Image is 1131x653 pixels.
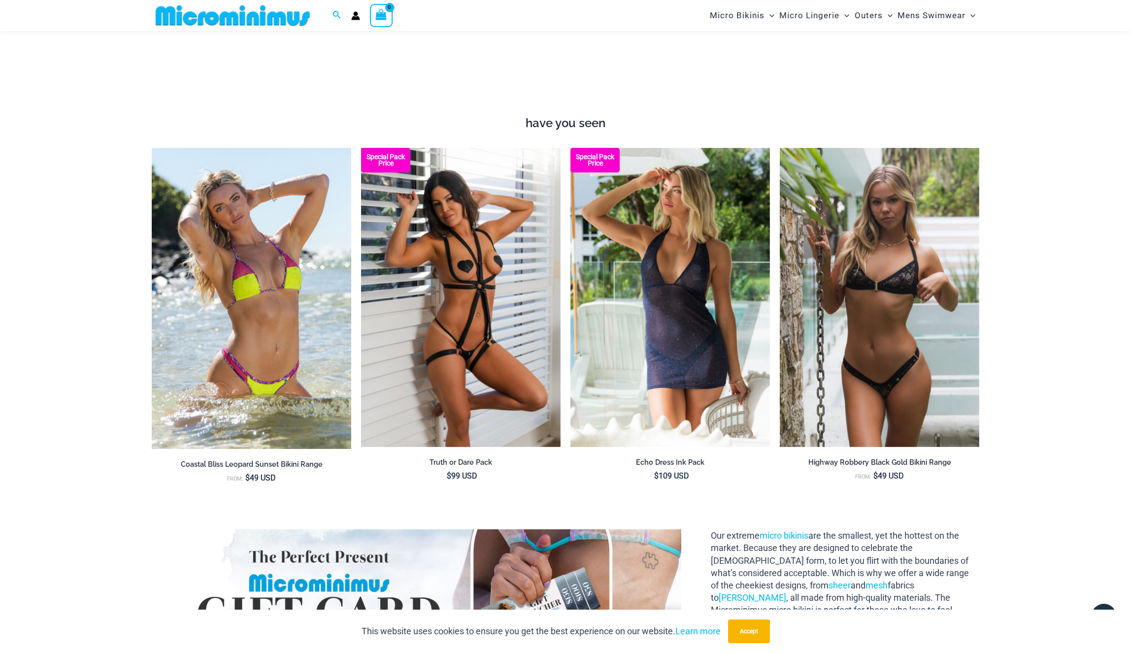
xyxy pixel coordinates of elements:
bdi: 109 USD [654,471,689,481]
a: Micro LingerieMenu ToggleMenu Toggle [777,3,852,28]
h2: Echo Dress Ink Pack [570,458,770,467]
a: micro bikinis [760,530,808,541]
a: mesh [865,580,888,590]
a: Coastal Bliss Leopard Sunset 3171 Tri Top 4371 Thong Bikini 06Coastal Bliss Leopard Sunset 3171 T... [152,148,351,449]
span: $ [873,471,878,481]
iframe: TrustedSite Certified [159,37,972,111]
span: Outers [855,3,883,28]
bdi: 49 USD [873,471,904,481]
a: Account icon link [351,11,360,20]
img: MM SHOP LOGO FLAT [152,4,314,27]
span: $ [654,471,659,481]
h2: Truth or Dare Pack [361,458,561,467]
a: Coastal Bliss Leopard Sunset Bikini Range [152,460,351,473]
img: Coastal Bliss Leopard Sunset 3171 Tri Top 4371 Thong Bikini 06 [152,148,351,449]
span: From: [227,476,243,482]
nav: Site Navigation [706,1,979,30]
a: Micro BikinisMenu ToggleMenu Toggle [707,3,777,28]
b: Special Pack Price [570,154,620,167]
a: View Shopping Cart, empty [370,4,393,27]
a: Highway Robbery Black Gold 359 Clip Top 439 Clip Bottom 01v2Highway Robbery Black Gold 359 Clip T... [780,148,979,447]
a: Search icon link [333,9,341,22]
a: [PERSON_NAME] [719,592,786,603]
a: Echo Ink 5671 Dress 682 Thong 07 Echo Ink 5671 Dress 682 Thong 08Echo Ink 5671 Dress 682 Thong 08 [570,148,770,447]
span: Mens Swimwear [898,3,965,28]
span: From: [855,474,871,480]
bdi: 99 USD [447,471,477,481]
p: This website uses cookies to ensure you get the best experience on our website. [362,624,721,639]
b: Special Pack Price [361,154,410,167]
span: Menu Toggle [883,3,893,28]
a: OutersMenu ToggleMenu Toggle [852,3,895,28]
a: Learn more [675,626,721,636]
span: Menu Toggle [965,3,975,28]
img: Highway Robbery Black Gold 359 Clip Top 439 Clip Bottom 01v2 [780,148,979,447]
button: Accept [728,619,770,643]
h4: have you seen [152,116,979,131]
bdi: 49 USD [245,473,276,482]
img: Truth or Dare Black 1905 Bodysuit 611 Micro 07 [361,148,561,447]
img: Echo Ink 5671 Dress 682 Thong 07 [570,148,770,447]
a: Echo Dress Ink Pack [570,458,770,471]
h2: Highway Robbery Black Gold Bikini Range [780,458,979,467]
span: $ [447,471,451,481]
p: Our extreme are the smallest, yet the hottest on the market. Because they are designed to celebra... [711,529,972,629]
span: Micro Lingerie [779,3,839,28]
a: Mens SwimwearMenu ToggleMenu Toggle [895,3,978,28]
a: sheer [829,580,851,590]
span: $ [245,473,250,482]
span: Menu Toggle [839,3,849,28]
span: Menu Toggle [765,3,774,28]
h2: Coastal Bliss Leopard Sunset Bikini Range [152,460,351,469]
a: Truth or Dare Pack [361,458,561,471]
a: Truth or Dare Black 1905 Bodysuit 611 Micro 07 Truth or Dare Black 1905 Bodysuit 611 Micro 06Trut... [361,148,561,447]
span: Micro Bikinis [710,3,765,28]
a: Highway Robbery Black Gold Bikini Range [780,458,979,471]
img: Gift Card Banner 1680 [174,529,681,650]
